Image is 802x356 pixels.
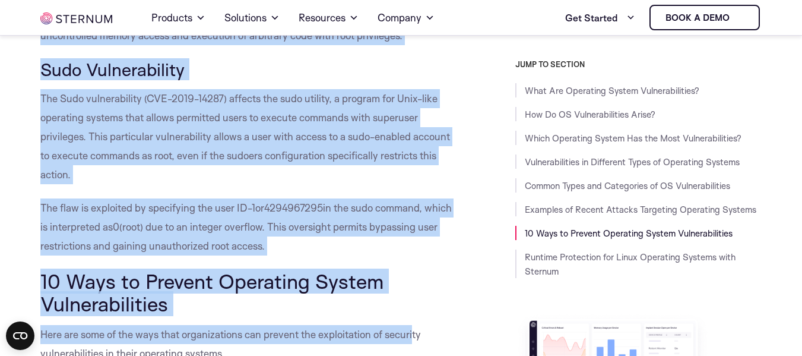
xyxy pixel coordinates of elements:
a: Solutions [224,1,280,34]
span: Sudo Vulnerability [40,58,185,80]
a: Which Operating System Has the Most Vulnerabilities? [525,133,741,144]
a: Resources [299,1,359,34]
span: 4294967295 [264,201,323,214]
h3: JUMP TO SECTION [515,59,762,69]
a: Common Types and Categories of OS Vulnerabilities [525,180,730,191]
span: The flaw is exploited by specifying the user ID [40,201,248,214]
a: Runtime Protection for Linux Operating Systems with Sternum [525,251,736,277]
a: Products [151,1,205,34]
a: Book a demo [649,5,760,30]
a: Examples of Recent Attacks Targeting Operating Systems [525,204,756,215]
a: Vulnerabilities in Different Types of Operating Systems [525,156,740,168]
span: or [255,201,264,214]
a: What Are Operating System Vulnerabilities? [525,85,699,96]
a: How Do OS Vulnerabilities Arise? [525,109,655,120]
button: Open CMP widget [6,322,34,350]
span: in the sudo command, which is interpreted as [40,201,452,233]
a: Get Started [565,6,635,30]
a: 10 Ways to Prevent Operating System Vulnerabilities [525,228,733,239]
img: sternum iot [734,13,744,23]
span: -1 [248,201,255,214]
span: The Sudo vulnerability (CVE-2019-14287) affects the sudo utility, a program for Unix-like operati... [40,92,450,181]
img: sternum iot [40,12,113,24]
span: (root) due to an integer overflow. This oversight permits bypassing user restrictions and gaining... [40,220,438,252]
span: 0 [113,220,119,233]
a: Company [378,1,435,34]
span: 10 Ways to Prevent Operating System Vulnerabilities [40,269,383,316]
